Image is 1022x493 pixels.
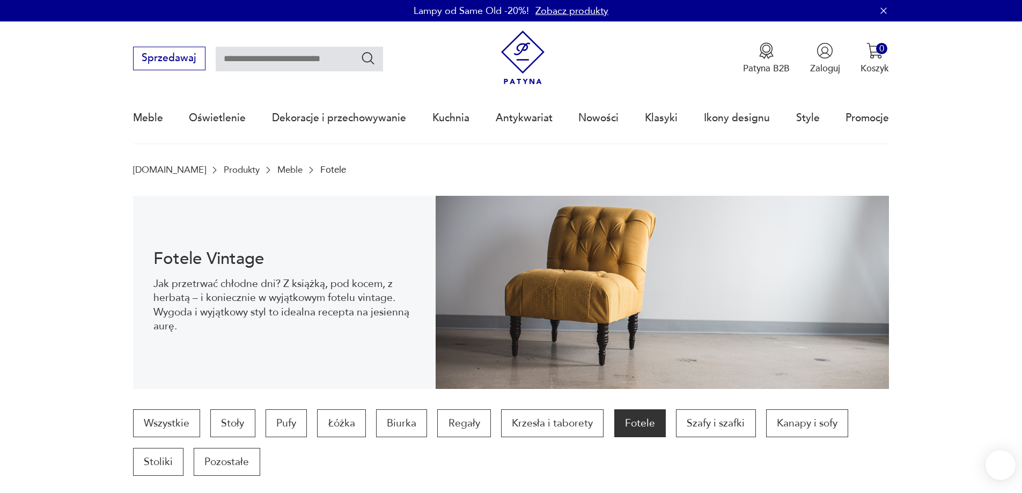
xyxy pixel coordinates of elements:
button: Sprzedawaj [133,47,205,70]
a: Produkty [224,165,260,175]
a: Promocje [845,93,889,143]
button: Zaloguj [810,42,840,75]
div: 0 [876,43,887,54]
a: Pozostałe [194,448,260,476]
img: Patyna - sklep z meblami i dekoracjami vintage [496,31,550,85]
h1: Fotele Vintage [153,251,415,267]
a: [DOMAIN_NAME] [133,165,206,175]
img: Ikona medalu [758,42,775,59]
a: Nowości [578,93,619,143]
img: Ikona koszyka [866,42,883,59]
p: Fotele [320,165,346,175]
a: Sprzedawaj [133,55,205,63]
a: Kuchnia [432,93,469,143]
img: 9275102764de9360b0b1aa4293741aa9.jpg [436,196,889,389]
a: Stoliki [133,448,183,476]
a: Meble [277,165,303,175]
a: Wszystkie [133,409,200,437]
a: Ikony designu [704,93,770,143]
p: Koszyk [861,62,889,75]
p: Zaloguj [810,62,840,75]
button: Szukaj [361,50,376,66]
a: Szafy i szafki [676,409,755,437]
a: Pufy [266,409,307,437]
a: Fotele [614,409,666,437]
a: Zobacz produkty [535,4,608,18]
a: Style [796,93,820,143]
a: Łóżka [317,409,365,437]
a: Klasyki [645,93,678,143]
p: Lampy od Same Old -20%! [414,4,529,18]
a: Kanapy i sofy [766,409,848,437]
button: 0Koszyk [861,42,889,75]
a: Antykwariat [496,93,553,143]
a: Regały [437,409,490,437]
p: Patyna B2B [743,62,790,75]
a: Ikona medaluPatyna B2B [743,42,790,75]
a: Biurka [376,409,427,437]
img: Ikonka użytkownika [817,42,833,59]
a: Meble [133,93,163,143]
button: Patyna B2B [743,42,790,75]
p: Jak przetrwać chłodne dni? Z książką, pod kocem, z herbatą – i koniecznie w wyjątkowym fotelu vin... [153,277,415,334]
a: Stoły [210,409,255,437]
a: Oświetlenie [189,93,246,143]
a: Krzesła i taborety [501,409,604,437]
iframe: Smartsupp widget button [986,450,1016,480]
a: Dekoracje i przechowywanie [272,93,406,143]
